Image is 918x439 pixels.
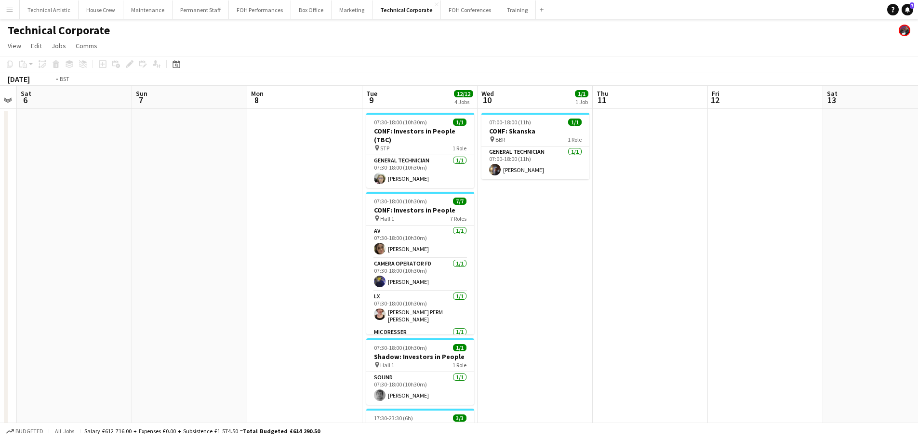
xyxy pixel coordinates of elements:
[8,74,30,84] div: [DATE]
[453,198,466,205] span: 7/7
[568,119,582,126] span: 1/1
[453,344,466,351] span: 1/1
[60,75,69,82] div: BST
[452,361,466,369] span: 1 Role
[380,145,389,152] span: STP
[595,94,609,106] span: 11
[4,40,25,52] a: View
[250,94,264,106] span: 8
[72,40,101,52] a: Comms
[481,89,494,98] span: Wed
[902,4,913,15] a: 7
[366,89,377,98] span: Tue
[48,40,70,52] a: Jobs
[20,0,79,19] button: Technical Artistic
[8,23,110,38] h1: Technical Corporate
[450,215,466,222] span: 7 Roles
[489,119,531,126] span: 07:00-18:00 (11h)
[441,0,499,19] button: FOH Conferences
[366,206,474,214] h3: CONF: Investors in People
[79,0,123,19] button: House Crew
[366,155,474,188] app-card-role: General Technician1/107:30-18:00 (10h30m)[PERSON_NAME]
[374,344,427,351] span: 07:30-18:00 (10h30m)
[597,89,609,98] span: Thu
[373,0,441,19] button: Technical Corporate
[366,113,474,188] app-job-card: 07:30-18:00 (10h30m)1/1CONF: Investors in People (TBC) STP1 RoleGeneral Technician1/107:30-18:00 ...
[52,41,66,50] span: Jobs
[481,127,589,135] h3: CONF: Skanska
[374,119,427,126] span: 07:30-18:00 (10h30m)
[123,0,173,19] button: Maintenance
[366,352,474,361] h3: Shadow: Investors in People
[229,0,291,19] button: FOH Performances
[454,98,473,106] div: 4 Jobs
[374,198,427,205] span: 07:30-18:00 (10h30m)
[136,89,147,98] span: Sun
[453,414,466,422] span: 3/3
[366,327,474,359] app-card-role: Mic Dresser1/1
[21,89,31,98] span: Sat
[15,428,43,435] span: Budgeted
[84,427,320,435] div: Salary £612 716.00 + Expenses £0.00 + Subsistence £1 574.50 =
[134,94,147,106] span: 7
[481,146,589,179] app-card-role: General Technician1/107:00-18:00 (11h)[PERSON_NAME]
[173,0,229,19] button: Permanent Staff
[366,338,474,405] app-job-card: 07:30-18:00 (10h30m)1/1Shadow: Investors in People Hall 11 RoleSound1/107:30-18:00 (10h30m)[PERSO...
[366,291,474,327] app-card-role: LX1/107:30-18:00 (10h30m)[PERSON_NAME] PERM [PERSON_NAME]
[712,89,719,98] span: Fri
[827,89,838,98] span: Sat
[31,41,42,50] span: Edit
[5,426,45,437] button: Budgeted
[366,372,474,405] app-card-role: Sound1/107:30-18:00 (10h30m)[PERSON_NAME]
[899,25,910,36] app-user-avatar: Zubair PERM Dhalla
[19,94,31,106] span: 6
[380,215,394,222] span: Hall 1
[332,0,373,19] button: Marketing
[366,192,474,334] app-job-card: 07:30-18:00 (10h30m)7/7CONF: Investors in People Hall 17 RolesAV1/107:30-18:00 (10h30m)[PERSON_NA...
[910,2,914,9] span: 7
[366,258,474,291] app-card-role: Camera Operator FD1/107:30-18:00 (10h30m)[PERSON_NAME]
[76,41,97,50] span: Comms
[481,113,589,179] app-job-card: 07:00-18:00 (11h)1/1CONF: Skanska BBR1 RoleGeneral Technician1/107:00-18:00 (11h)[PERSON_NAME]
[495,136,505,143] span: BBR
[27,40,46,52] a: Edit
[374,414,413,422] span: 17:30-23:30 (6h)
[575,90,588,97] span: 1/1
[710,94,719,106] span: 12
[453,119,466,126] span: 1/1
[53,427,76,435] span: All jobs
[452,145,466,152] span: 1 Role
[8,41,21,50] span: View
[480,94,494,106] span: 10
[499,0,536,19] button: Training
[825,94,838,106] span: 13
[365,94,377,106] span: 9
[366,127,474,144] h3: CONF: Investors in People (TBC)
[243,427,320,435] span: Total Budgeted £614 290.50
[291,0,332,19] button: Box Office
[575,98,588,106] div: 1 Job
[454,90,473,97] span: 12/12
[380,361,394,369] span: Hall 1
[568,136,582,143] span: 1 Role
[251,89,264,98] span: Mon
[366,226,474,258] app-card-role: AV1/107:30-18:00 (10h30m)[PERSON_NAME]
